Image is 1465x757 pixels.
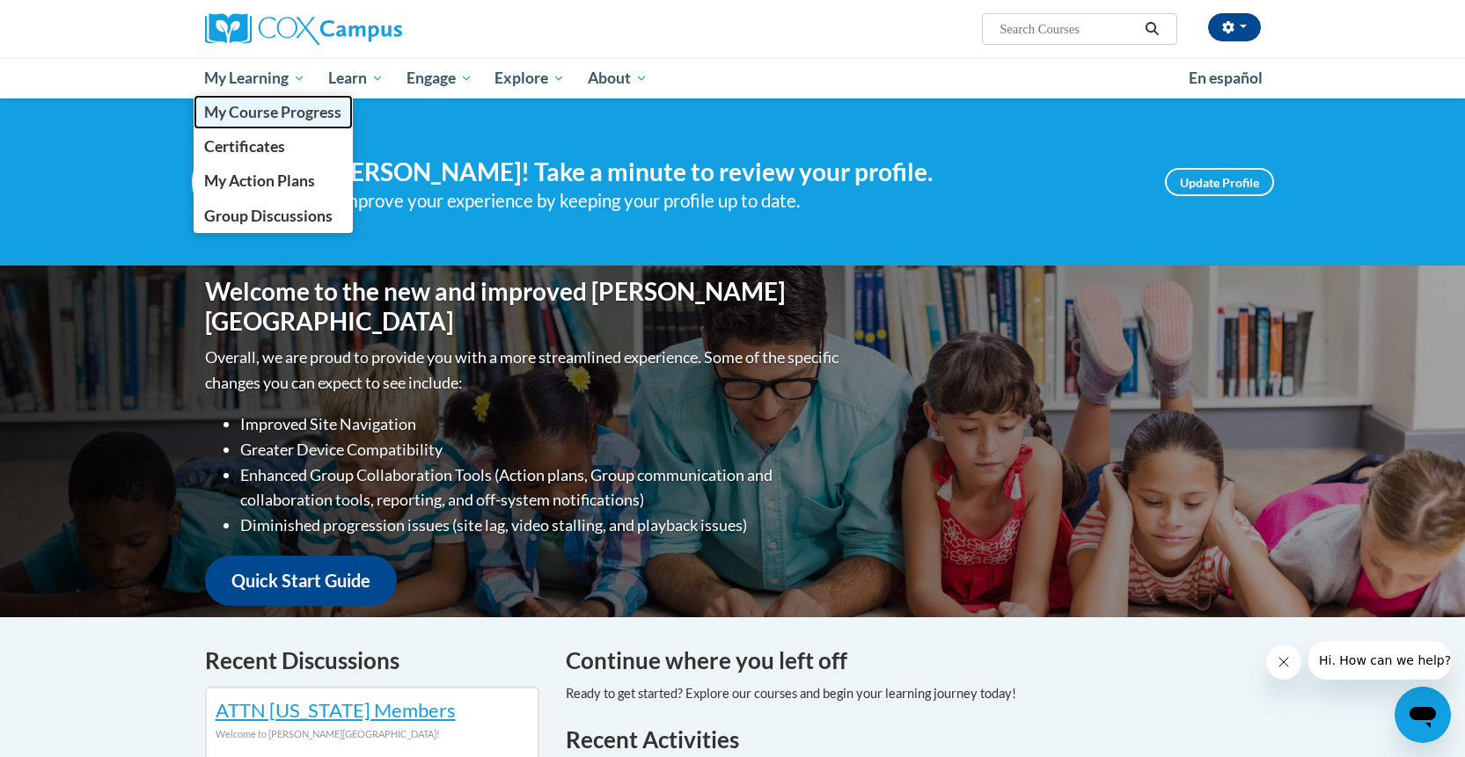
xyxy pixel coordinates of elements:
li: Enhanced Group Collaboration Tools (Action plans, Group communication and collaboration tools, re... [240,462,843,513]
span: Certificates [204,137,285,156]
div: Main menu [179,58,1287,98]
span: En español [1189,69,1263,87]
a: Learn [317,58,395,98]
h1: Welcome to the new and improved [PERSON_NAME][GEOGRAPHIC_DATA] [205,277,843,336]
a: My Action Plans [194,164,354,198]
button: Search [1139,18,1165,40]
iframe: Close message [1266,644,1301,680]
span: About [588,68,648,89]
h4: Continue where you left off [566,644,1261,678]
span: My Learning [204,68,305,89]
a: Update Profile [1165,168,1274,196]
h4: Recent Discussions [205,644,539,678]
a: En español [1177,60,1274,97]
span: My Action Plans [204,171,315,190]
div: Welcome to [PERSON_NAME][GEOGRAPHIC_DATA]! [216,724,529,744]
img: Cox Campus [205,13,402,45]
a: Cox Campus [205,13,539,45]
li: Greater Device Compatibility [240,437,843,462]
h4: Hi [PERSON_NAME]! Take a minute to review your profile. [297,157,1139,187]
p: Overall, we are proud to provide you with a more streamlined experience. Some of the specific cha... [205,345,843,396]
a: My Learning [194,58,318,98]
a: Explore [483,58,576,98]
img: Profile Image [192,142,271,222]
span: My Course Progress [204,103,341,121]
a: ATTN [US_STATE] Members [216,698,456,722]
button: Account Settings [1208,13,1261,41]
a: My Course Progress [194,95,354,129]
li: Improved Site Navigation [240,411,843,437]
span: Learn [328,68,384,89]
div: Help improve your experience by keeping your profile up to date. [297,186,1139,215]
iframe: Message from company [1308,641,1451,680]
a: Group Discussions [194,199,354,233]
a: Engage [395,58,484,98]
li: Diminished progression issues (site lag, video stalling, and playback issues) [240,513,843,538]
span: Explore [494,68,565,89]
input: Search Courses [998,18,1139,40]
iframe: Button to launch messaging window [1395,687,1451,743]
a: Certificates [194,129,354,164]
a: About [576,58,659,98]
a: Quick Start Guide [205,556,397,606]
h1: Recent Activities [566,724,1261,755]
span: Group Discussions [204,207,333,225]
span: Engage [407,68,472,89]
